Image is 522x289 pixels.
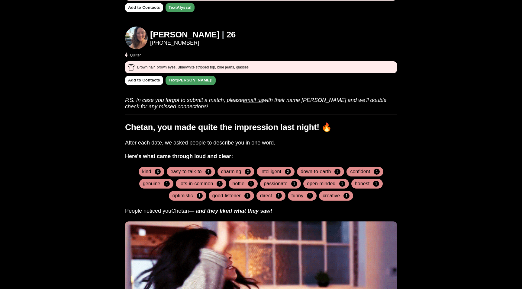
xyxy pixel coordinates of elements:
h1: | [222,30,224,40]
h4: passionate [264,181,288,187]
h4: good-listener [212,193,241,199]
span: 1 [291,181,297,187]
a: Add to Contacts [125,3,163,12]
h3: Here's what came through loud and clear: [125,153,397,160]
span: 2 [245,169,251,175]
span: 1 [343,193,350,199]
h4: open-minded [307,181,336,187]
h4: funny [292,193,304,199]
h4: honest [355,181,370,187]
span: 2 [334,169,340,175]
a: Text[PERSON_NAME]! [166,76,216,85]
span: 1 [248,181,254,187]
i: P.S. In case you forgot to submit a match, please with their name [PERSON_NAME] and we'll double ... [125,97,387,110]
h4: lots-in-common [179,181,213,187]
span: 1 [339,181,345,187]
h3: After each date, we asked people to describe you in one word. [125,140,397,146]
h4: direct [260,193,272,199]
p: Quilter [130,52,141,58]
p: Brown hair, brown eyes , Blue/white stripped top, blue jeans, glasses [137,65,249,70]
h1: Chetan, you made quite the impression last night! 🔥 [125,122,397,132]
span: 1 [374,169,380,175]
i: and they liked what they saw! [196,208,272,214]
span: 1 [373,181,379,187]
a: TextAlyssa! [166,3,195,12]
a: [PHONE_NUMBER] [150,40,236,46]
h4: intelligent [260,169,281,175]
h4: creative [323,193,340,199]
a: Add to Contacts [125,76,163,85]
span: 1 [197,193,203,199]
span: 1 [217,181,223,187]
h4: hottie [232,181,244,187]
span: 1 [307,193,313,199]
span: 3 [155,169,161,175]
h4: genuine [143,181,160,187]
h4: charming [221,169,241,175]
span: 1 [276,193,282,199]
span: 4 [205,169,211,175]
a: email us [243,97,263,103]
h4: kind [142,169,151,175]
img: Liz [125,27,148,49]
span: 1 [164,181,170,187]
h3: People noticed you Chetan — [125,208,397,214]
span: 1 [244,193,250,199]
h4: down-to-earth [301,169,331,175]
h4: easy-to-talk-to [170,169,201,175]
h1: 26 [227,30,236,40]
span: 2 [285,169,291,175]
h4: confident [350,169,370,175]
h4: optimistic [172,193,193,199]
h1: [PERSON_NAME] [150,30,219,40]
